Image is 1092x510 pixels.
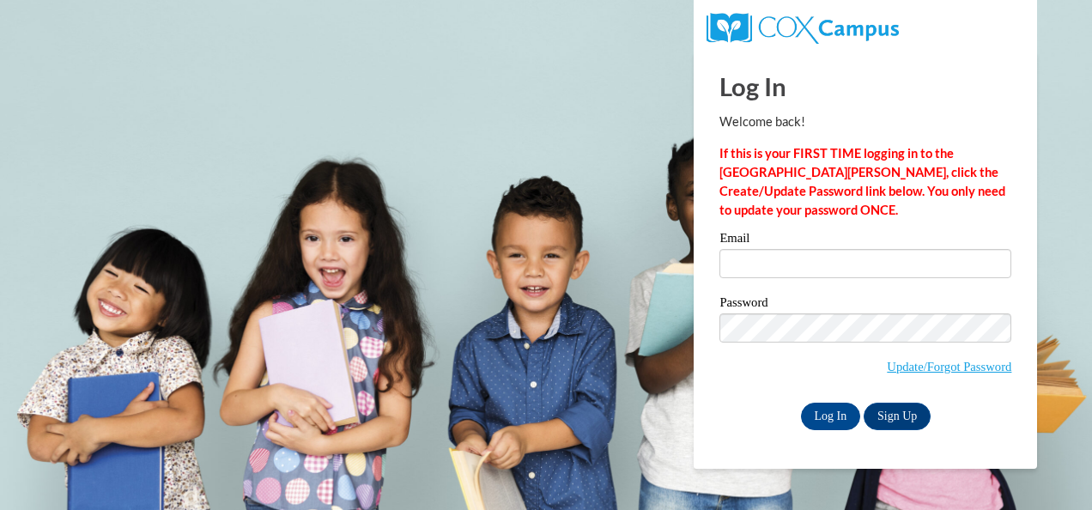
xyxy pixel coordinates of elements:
[887,360,1011,373] a: Update/Forgot Password
[719,112,1011,131] p: Welcome back!
[719,146,1005,217] strong: If this is your FIRST TIME logging in to the [GEOGRAPHIC_DATA][PERSON_NAME], click the Create/Upd...
[707,20,898,34] a: COX Campus
[719,232,1011,249] label: Email
[801,403,861,430] input: Log In
[864,403,931,430] a: Sign Up
[719,69,1011,104] h1: Log In
[707,13,898,44] img: COX Campus
[719,296,1011,313] label: Password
